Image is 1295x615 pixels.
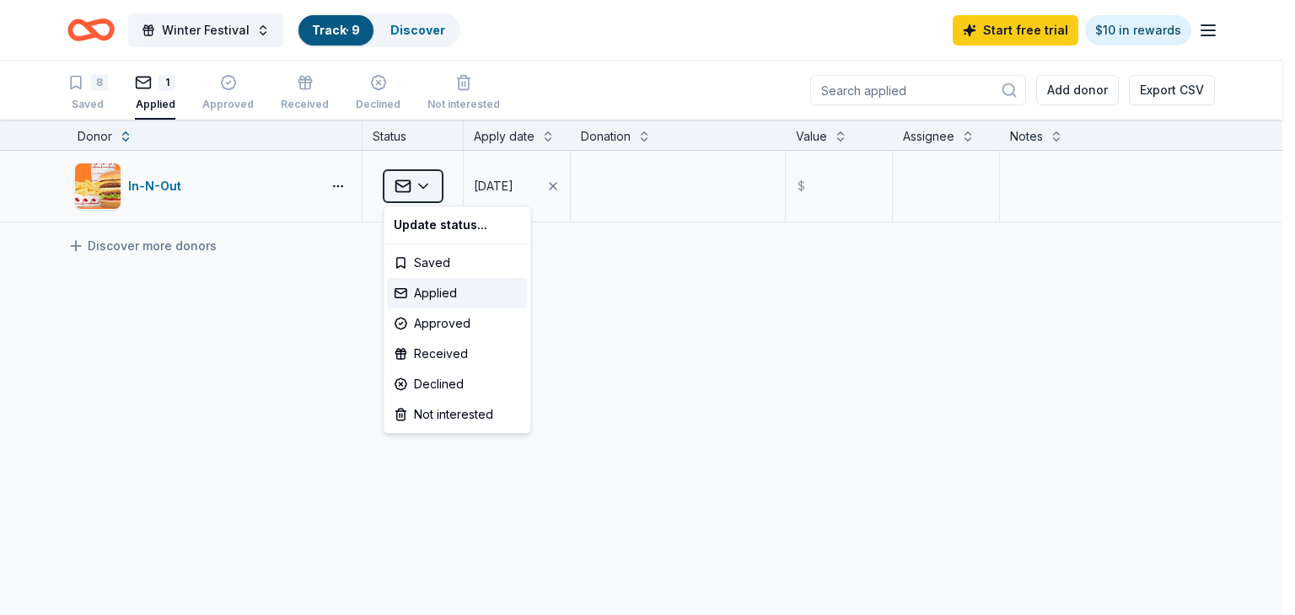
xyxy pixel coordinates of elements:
[387,339,527,369] div: Received
[387,210,527,240] div: Update status...
[387,399,527,430] div: Not interested
[387,369,527,399] div: Declined
[387,278,527,308] div: Applied
[387,308,527,339] div: Approved
[387,248,527,278] div: Saved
